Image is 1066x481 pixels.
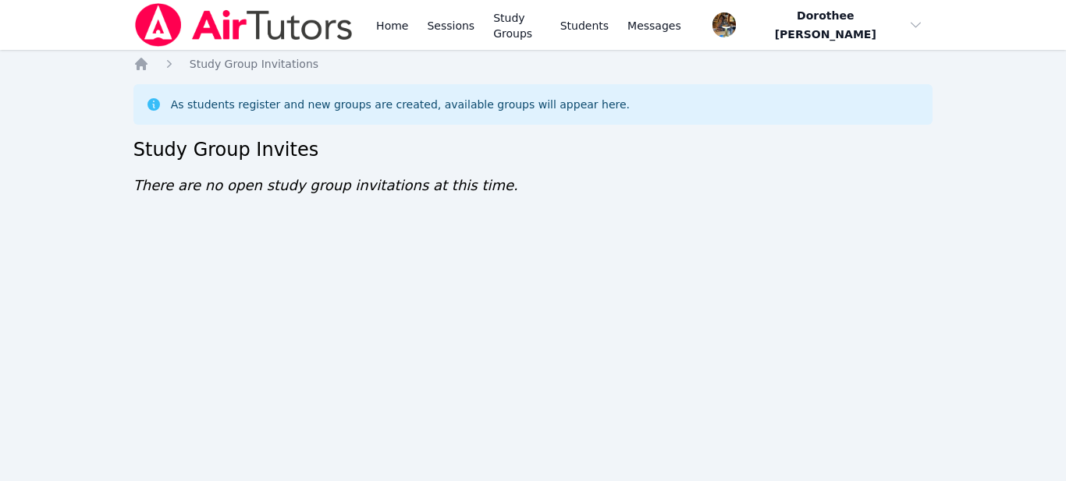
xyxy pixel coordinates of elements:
[133,177,518,193] span: There are no open study group invitations at this time.
[133,56,933,72] nav: Breadcrumb
[133,3,354,47] img: Air Tutors
[171,97,630,112] div: As students register and new groups are created, available groups will appear here.
[190,56,318,72] a: Study Group Invitations
[627,18,681,34] span: Messages
[133,137,933,162] h2: Study Group Invites
[190,58,318,70] span: Study Group Invitations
